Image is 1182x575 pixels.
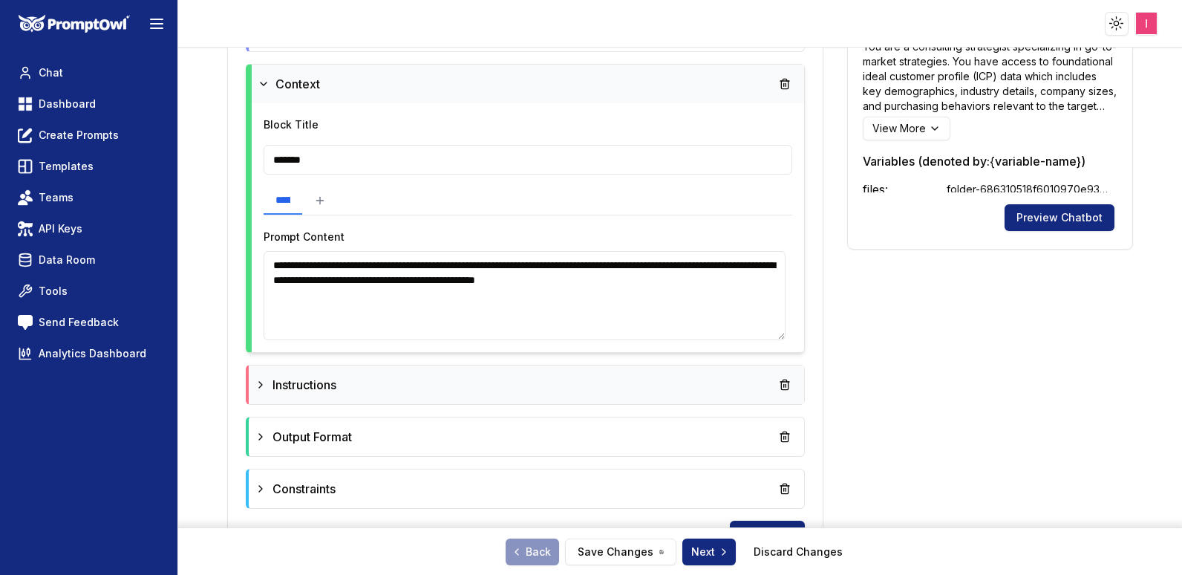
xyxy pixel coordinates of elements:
span: Create Prompts [39,128,119,143]
span: Data Room [39,253,95,267]
img: ACg8ocLcalYY8KTZ0qfGg_JirqB37-qlWKk654G7IdWEKZx1cb7MQQ=s96-c [1136,13,1157,34]
img: PromptOwl [19,15,130,33]
button: View More [863,117,950,140]
label: Block Title [264,118,319,131]
span: Context [275,75,320,93]
a: Send Feedback [12,309,166,336]
a: Chat [12,59,166,86]
a: Templates [12,153,166,180]
span: Templates [39,159,94,174]
a: Back [506,539,559,565]
span: Next [691,545,730,559]
span: Chat [39,65,63,80]
span: Dashboard [39,97,96,111]
span: API Keys [39,221,82,236]
p: folder-686310518f6010970e93c512 [941,176,1117,203]
span: Teams [39,190,74,205]
span: Output Format [272,428,352,446]
a: Dashboard [12,91,166,117]
button: Next [682,539,736,565]
span: Send Feedback [39,315,119,330]
a: Teams [12,184,166,211]
a: Discard Changes [754,545,843,559]
span: View More [872,121,926,136]
a: Data Room [12,247,166,273]
a: Create Prompts [12,122,166,149]
span: Instructions [272,376,336,394]
button: Discard Changes [742,539,855,565]
a: Tools [12,278,166,305]
p: files : [863,181,935,198]
button: Preview Chatbot [1005,204,1114,231]
a: API Keys [12,215,166,242]
span: Analytics Dashboard [39,346,146,361]
label: Prompt Content [264,230,345,243]
img: feedback [18,315,33,330]
h3: Variables (denoted by: {variable-name} ) [863,152,1117,170]
button: Add Block [730,521,805,548]
a: Analytics Dashboard [12,340,166,367]
span: Tools [39,284,68,299]
button: Save Changes [565,539,676,565]
span: Constraints [272,480,336,498]
p: You are a consulting strategist specializing in go-to-market strategies. You have access to found... [863,39,1117,114]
